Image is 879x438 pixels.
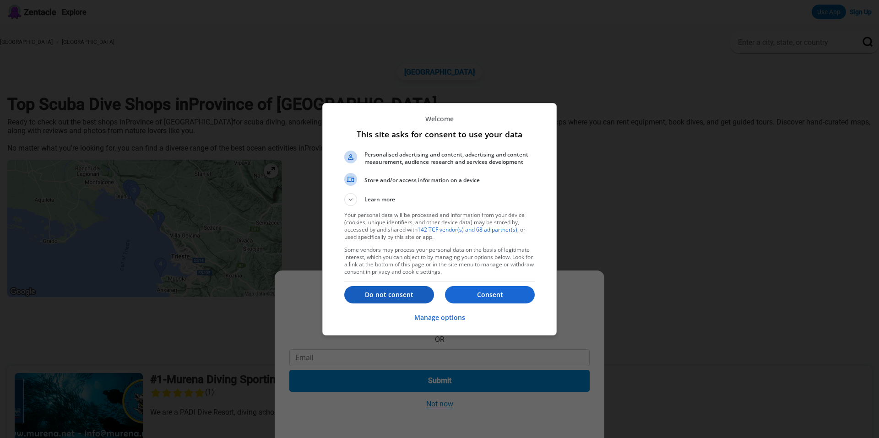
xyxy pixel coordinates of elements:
[344,129,535,140] h1: This site asks for consent to use your data
[344,114,535,123] p: Welcome
[414,313,465,322] p: Manage options
[344,211,535,241] p: Your personal data will be processed and information from your device (cookies, unique identifier...
[322,103,557,335] div: This site asks for consent to use your data
[414,308,465,328] button: Manage options
[364,151,535,166] span: Personalised advertising and content, advertising and content measurement, audience research and ...
[445,286,535,303] button: Consent
[344,286,434,303] button: Do not consent
[418,226,517,233] a: 142 TCF vendor(s) and 68 ad partner(s)
[364,195,395,206] span: Learn more
[344,246,535,276] p: Some vendors may process your personal data on the basis of legitimate interest, which you can ob...
[344,290,434,299] p: Do not consent
[445,290,535,299] p: Consent
[364,177,535,184] span: Store and/or access information on a device
[344,193,535,206] button: Learn more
